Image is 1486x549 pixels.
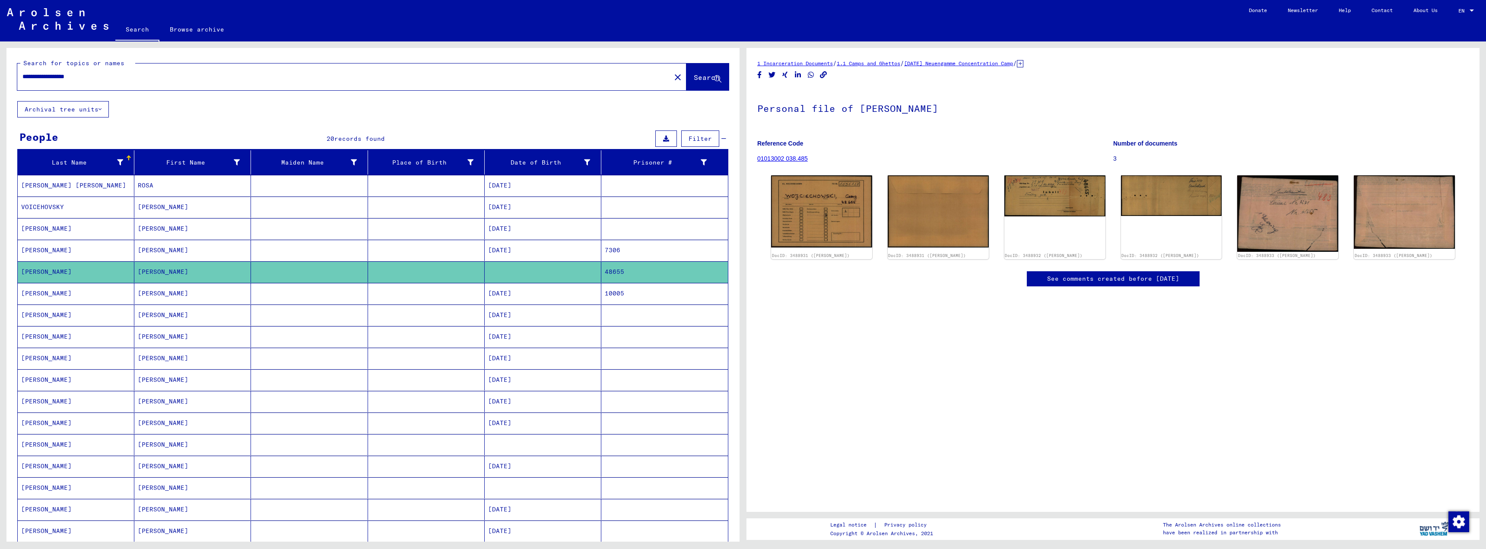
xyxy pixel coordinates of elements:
[134,240,251,261] mat-cell: [PERSON_NAME]
[134,150,251,175] mat-header-cell: First Name
[18,261,134,282] mat-cell: [PERSON_NAME]
[485,348,601,369] mat-cell: [DATE]
[772,253,850,258] a: DocID: 3488931 ([PERSON_NAME])
[17,101,109,117] button: Archival tree units
[1013,59,1017,67] span: /
[327,135,334,143] span: 20
[134,413,251,434] mat-cell: [PERSON_NAME]
[485,456,601,477] mat-cell: [DATE]
[904,60,1013,67] a: [DATE] Neuengamme Concentration Camp
[888,253,966,258] a: DocID: 3488931 ([PERSON_NAME])
[768,70,777,80] button: Share on Twitter
[134,261,251,282] mat-cell: [PERSON_NAME]
[1355,253,1432,258] a: DocID: 3488933 ([PERSON_NAME])
[134,175,251,196] mat-cell: ROSA
[888,175,989,248] img: 002.jpg
[254,155,367,169] div: Maiden Name
[601,240,728,261] mat-cell: 7306
[757,60,833,67] a: 1 Incarceration Documents
[334,135,385,143] span: records found
[1113,140,1178,147] b: Number of documents
[485,326,601,347] mat-cell: [DATE]
[877,520,937,530] a: Privacy policy
[686,63,729,90] button: Search
[18,283,134,304] mat-cell: [PERSON_NAME]
[18,305,134,326] mat-cell: [PERSON_NAME]
[1121,175,1222,216] img: 002.jpg
[830,520,873,530] a: Legal notice
[1237,175,1338,252] img: 001.jpg
[673,72,683,83] mat-icon: close
[18,150,134,175] mat-header-cell: Last Name
[485,283,601,304] mat-cell: [DATE]
[138,155,251,169] div: First Name
[488,158,590,167] div: Date of Birth
[159,19,235,40] a: Browse archive
[757,140,803,147] b: Reference Code
[18,499,134,520] mat-cell: [PERSON_NAME]
[605,158,707,167] div: Prisoner #
[694,73,720,82] span: Search
[601,261,728,282] mat-cell: 48655
[1047,274,1179,283] a: See comments created before [DATE]
[757,89,1469,127] h1: Personal file of [PERSON_NAME]
[485,369,601,390] mat-cell: [DATE]
[138,158,240,167] div: First Name
[757,155,808,162] a: 01013002 038.485
[18,369,134,390] mat-cell: [PERSON_NAME]
[371,155,484,169] div: Place of Birth
[1163,529,1281,536] p: have been realized in partnership with
[19,129,58,145] div: People
[18,434,134,455] mat-cell: [PERSON_NAME]
[900,59,904,67] span: /
[18,218,134,239] mat-cell: [PERSON_NAME]
[794,70,803,80] button: Share on LinkedIn
[1238,253,1316,258] a: DocID: 3488933 ([PERSON_NAME])
[18,456,134,477] mat-cell: [PERSON_NAME]
[485,175,601,196] mat-cell: [DATE]
[781,70,790,80] button: Share on Xing
[485,305,601,326] mat-cell: [DATE]
[1418,518,1450,539] img: yv_logo.png
[21,158,123,167] div: Last Name
[134,434,251,455] mat-cell: [PERSON_NAME]
[485,150,601,175] mat-header-cell: Date of Birth
[134,456,251,477] mat-cell: [PERSON_NAME]
[18,197,134,218] mat-cell: VOICEHOVSKY
[485,218,601,239] mat-cell: [DATE]
[134,283,251,304] mat-cell: [PERSON_NAME]
[18,477,134,498] mat-cell: [PERSON_NAME]
[18,520,134,542] mat-cell: [PERSON_NAME]
[485,499,601,520] mat-cell: [DATE]
[488,155,601,169] div: Date of Birth
[23,59,124,67] mat-label: Search for topics or names
[18,326,134,347] mat-cell: [PERSON_NAME]
[134,218,251,239] mat-cell: [PERSON_NAME]
[368,150,485,175] mat-header-cell: Place of Birth
[830,530,937,537] p: Copyright © Arolsen Archives, 2021
[830,520,937,530] div: |
[371,158,473,167] div: Place of Birth
[485,413,601,434] mat-cell: [DATE]
[134,326,251,347] mat-cell: [PERSON_NAME]
[1458,8,1468,14] span: EN
[819,70,828,80] button: Copy link
[134,305,251,326] mat-cell: [PERSON_NAME]
[601,283,728,304] mat-cell: 10005
[18,391,134,412] mat-cell: [PERSON_NAME]
[485,197,601,218] mat-cell: [DATE]
[18,175,134,196] mat-cell: [PERSON_NAME] [PERSON_NAME]
[254,158,356,167] div: Maiden Name
[18,348,134,369] mat-cell: [PERSON_NAME]
[669,68,686,86] button: Clear
[18,413,134,434] mat-cell: [PERSON_NAME]
[485,520,601,542] mat-cell: [DATE]
[601,150,728,175] mat-header-cell: Prisoner #
[134,477,251,498] mat-cell: [PERSON_NAME]
[485,240,601,261] mat-cell: [DATE]
[18,240,134,261] mat-cell: [PERSON_NAME]
[1163,521,1281,529] p: The Arolsen Archives online collections
[807,70,816,80] button: Share on WhatsApp
[485,391,601,412] mat-cell: [DATE]
[134,197,251,218] mat-cell: [PERSON_NAME]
